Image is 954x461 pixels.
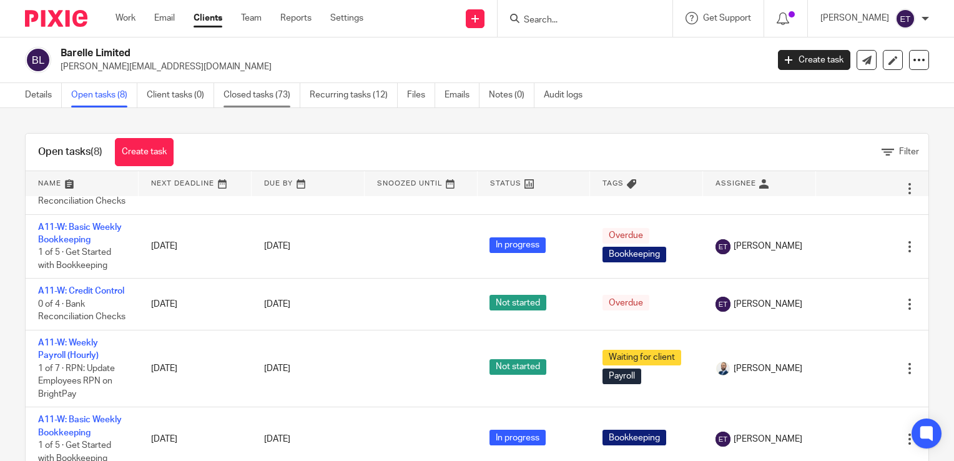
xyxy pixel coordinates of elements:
[602,247,666,262] span: Bookkeeping
[61,47,619,60] h2: Barelle Limited
[91,147,102,157] span: (8)
[264,242,290,251] span: [DATE]
[38,364,115,399] span: 1 of 7 · RPN: Update Employees RPN on BrightPay
[38,415,122,437] a: A11-W: Basic Weekly Bookkeeping
[330,12,363,24] a: Settings
[544,83,592,107] a: Audit logs
[241,12,262,24] a: Team
[445,83,479,107] a: Emails
[489,359,546,375] span: Not started
[734,362,802,375] span: [PERSON_NAME]
[264,300,290,309] span: [DATE]
[154,12,175,24] a: Email
[734,433,802,445] span: [PERSON_NAME]
[38,249,111,270] span: 1 of 5 · Get Started with Bookkeeping
[899,147,919,156] span: Filter
[820,12,889,24] p: [PERSON_NAME]
[602,295,649,310] span: Overdue
[139,214,252,279] td: [DATE]
[71,83,137,107] a: Open tasks (8)
[602,228,649,244] span: Overdue
[139,330,252,407] td: [DATE]
[38,223,122,244] a: A11-W: Basic Weekly Bookkeeping
[38,300,125,322] span: 0 of 4 · Bank Reconciliation Checks
[734,298,802,310] span: [PERSON_NAME]
[602,369,641,384] span: Payroll
[264,364,290,373] span: [DATE]
[489,430,546,445] span: In progress
[489,295,546,310] span: Not started
[407,83,435,107] a: Files
[264,435,290,444] span: [DATE]
[116,12,135,24] a: Work
[715,297,730,312] img: svg%3E
[489,237,546,253] span: In progress
[25,83,62,107] a: Details
[715,432,730,447] img: svg%3E
[38,287,124,295] a: A11-W: Credit Control
[715,239,730,254] img: svg%3E
[377,180,443,187] span: Snoozed Until
[778,50,850,70] a: Create task
[489,83,534,107] a: Notes (0)
[734,240,802,252] span: [PERSON_NAME]
[895,9,915,29] img: svg%3E
[25,47,51,73] img: svg%3E
[139,279,252,330] td: [DATE]
[38,339,99,360] a: A11-W: Weekly Payroll (Hourly)
[602,180,624,187] span: Tags
[602,430,666,445] span: Bookkeeping
[310,83,398,107] a: Recurring tasks (12)
[715,361,730,376] img: Mark%20LI%20profiler.png
[115,138,174,166] a: Create task
[147,83,214,107] a: Client tasks (0)
[194,12,222,24] a: Clients
[61,61,759,73] p: [PERSON_NAME][EMAIL_ADDRESS][DOMAIN_NAME]
[280,12,312,24] a: Reports
[490,180,521,187] span: Status
[224,83,300,107] a: Closed tasks (73)
[703,14,751,22] span: Get Support
[25,10,87,27] img: Pixie
[602,350,681,365] span: Waiting for client
[38,146,102,159] h1: Open tasks
[523,15,635,26] input: Search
